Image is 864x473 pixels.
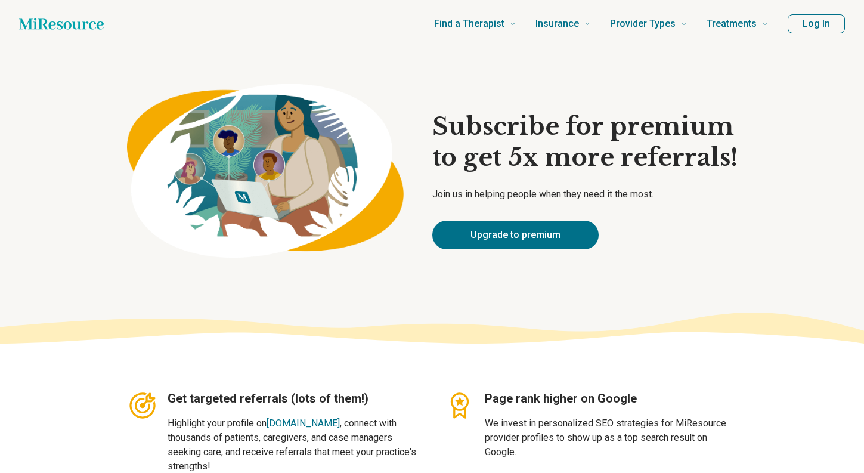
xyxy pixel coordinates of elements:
h1: Subscribe for premium to get 5x more referrals! [432,111,738,173]
span: Provider Types [610,16,676,32]
h3: Page rank higher on Google [485,390,738,407]
a: Home page [19,12,104,36]
p: Join us in helping people when they need it the most. [432,187,738,202]
a: [DOMAIN_NAME] [267,418,340,429]
h3: Get targeted referrals (lots of them!) [168,390,420,407]
p: We invest in personalized SEO strategies for MiResource provider profiles to show up as a top sea... [485,416,738,459]
button: Log In [788,14,845,33]
a: Upgrade to premium [432,221,599,249]
span: Treatments [707,16,757,32]
span: Find a Therapist [434,16,504,32]
span: Insurance [535,16,579,32]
